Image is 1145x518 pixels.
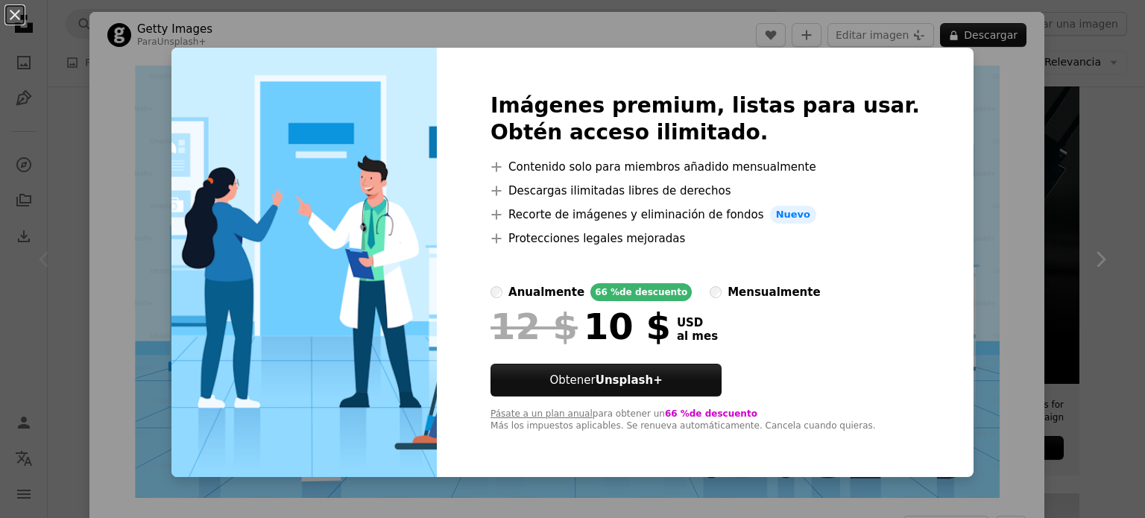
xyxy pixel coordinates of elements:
[508,283,584,301] div: anualmente
[491,307,578,346] span: 12 $
[596,373,663,387] strong: Unsplash+
[665,408,757,419] span: 66 % de descuento
[677,316,718,329] span: USD
[728,283,820,301] div: mensualmente
[491,364,722,397] button: ObtenerUnsplash+
[171,48,437,477] img: premium_vector-1682270091935-677cd4ff2f4e
[491,206,920,224] li: Recorte de imágenes y eliminación de fondos
[590,283,692,301] div: 66 % de descuento
[491,230,920,247] li: Protecciones legales mejoradas
[710,286,722,298] input: mensualmente
[491,408,593,420] button: Pásate a un plan anual
[491,408,920,432] div: para obtener un Más los impuestos aplicables. Se renueva automáticamente. Cancela cuando quieras.
[491,158,920,176] li: Contenido solo para miembros añadido mensualmente
[491,92,920,146] h2: Imágenes premium, listas para usar. Obtén acceso ilimitado.
[677,329,718,343] span: al mes
[491,307,671,346] div: 10 $
[491,286,502,298] input: anualmente66 %de descuento
[770,206,816,224] span: Nuevo
[491,182,920,200] li: Descargas ilimitadas libres de derechos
